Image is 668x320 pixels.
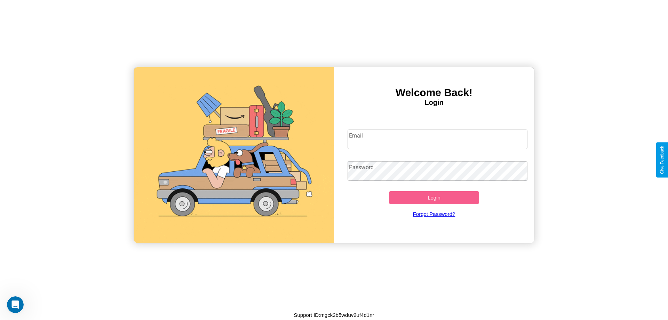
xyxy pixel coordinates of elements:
[344,204,524,224] a: Forgot Password?
[294,310,374,320] p: Support ID: mgck2b5wduv2uf4d1nr
[7,296,24,313] iframe: Intercom live chat
[334,99,534,107] h4: Login
[134,67,334,243] img: gif
[334,87,534,99] h3: Welcome Back!
[389,191,479,204] button: Login
[660,146,665,174] div: Give Feedback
